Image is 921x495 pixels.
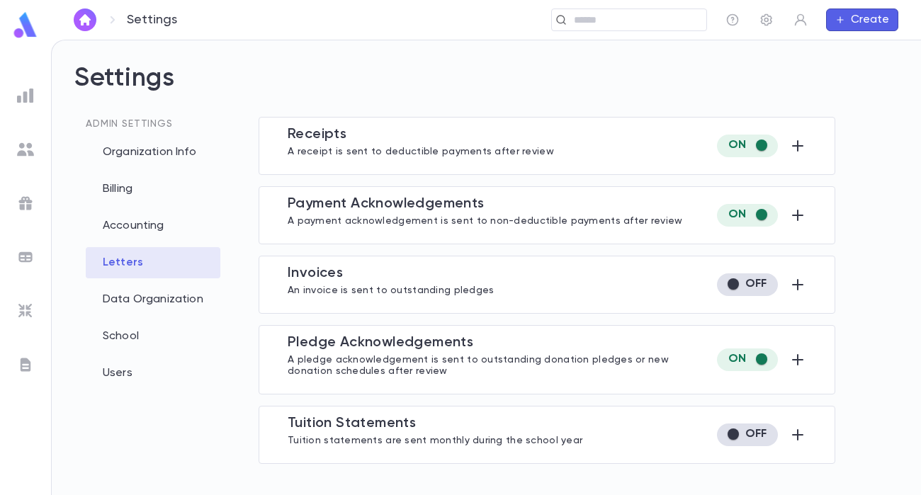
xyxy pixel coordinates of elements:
img: letters_grey.7941b92b52307dd3b8a917253454ce1c.svg [17,356,34,373]
img: imports_grey.530a8a0e642e233f2baf0ef88e8c9fcb.svg [17,302,34,319]
img: reports_grey.c525e4749d1bce6a11f5fe2a8de1b229.svg [17,87,34,104]
p: A pledge acknowledgement is sent to outstanding donation pledges or new donation schedules after ... [288,351,705,377]
div: Accounting [86,210,220,241]
img: batches_grey.339ca447c9d9533ef1741baa751efc33.svg [17,249,34,266]
span: Tuition Statement s [288,416,416,431]
button: Create [826,8,898,31]
p: An invoice is sent to outstanding pledges [288,282,494,296]
img: logo [11,11,40,39]
div: School [86,321,220,352]
img: students_grey.60c7aba0da46da39d6d829b817ac14fc.svg [17,141,34,158]
h2: Settings [74,63,898,117]
div: Billing [86,173,220,205]
p: A receipt is sent to deductible payments after review [288,143,554,157]
span: Invoice s [288,266,343,280]
img: campaigns_grey.99e729a5f7ee94e3726e6486bddda8f1.svg [17,195,34,212]
span: Payment Acknowledgement s [288,197,485,211]
div: Organization Info [86,137,220,168]
span: Pledge Acknowledgement s [288,336,473,350]
div: Letters [86,247,220,278]
p: Tuition statements are sent monthly during the school year [288,432,582,446]
div: Users [86,358,220,389]
span: Admin Settings [86,119,173,129]
p: Settings [127,12,177,28]
div: Data Organization [86,284,220,315]
img: home_white.a664292cf8c1dea59945f0da9f25487c.svg [77,14,94,25]
span: Receipt s [288,127,346,142]
p: A payment acknowledgement is sent to non-deductible payments after review [288,212,682,227]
